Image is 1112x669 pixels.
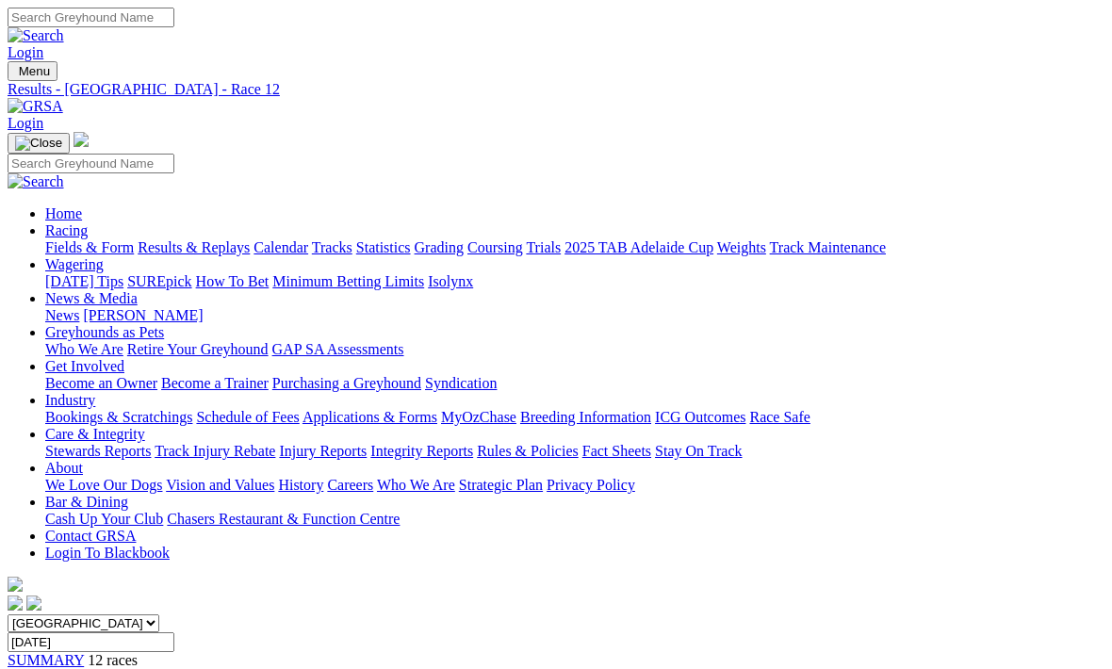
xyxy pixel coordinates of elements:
div: News & Media [45,307,1104,324]
a: Care & Integrity [45,426,145,442]
a: Fact Sheets [582,443,651,459]
a: SUREpick [127,273,191,289]
img: facebook.svg [8,596,23,611]
img: twitter.svg [26,596,41,611]
a: Chasers Restaurant & Function Centre [167,511,400,527]
a: Login To Blackbook [45,545,170,561]
a: Track Injury Rebate [155,443,275,459]
div: Greyhounds as Pets [45,341,1104,358]
a: Privacy Policy [547,477,635,493]
a: How To Bet [196,273,270,289]
a: ICG Outcomes [655,409,745,425]
a: Track Maintenance [770,239,886,255]
a: Tracks [312,239,352,255]
a: Results - [GEOGRAPHIC_DATA] - Race 12 [8,81,1104,98]
button: Toggle navigation [8,61,57,81]
a: Stewards Reports [45,443,151,459]
a: Careers [327,477,373,493]
a: News & Media [45,290,138,306]
a: Become a Trainer [161,375,269,391]
a: Contact GRSA [45,528,136,544]
a: Breeding Information [520,409,651,425]
a: Race Safe [749,409,809,425]
a: Home [45,205,82,221]
a: We Love Our Dogs [45,477,162,493]
a: Weights [717,239,766,255]
div: Wagering [45,273,1104,290]
img: logo-grsa-white.png [74,132,89,147]
div: Bar & Dining [45,511,1104,528]
a: History [278,477,323,493]
a: 2025 TAB Adelaide Cup [564,239,713,255]
button: Toggle navigation [8,133,70,154]
a: Results & Replays [138,239,250,255]
a: Trials [526,239,561,255]
a: Calendar [253,239,308,255]
span: 12 races [88,652,138,668]
a: About [45,460,83,476]
a: Applications & Forms [303,409,437,425]
a: MyOzChase [441,409,516,425]
a: Integrity Reports [370,443,473,459]
a: Statistics [356,239,411,255]
img: Search [8,173,64,190]
a: Bar & Dining [45,494,128,510]
div: Racing [45,239,1104,256]
a: News [45,307,79,323]
a: Who We Are [377,477,455,493]
a: Syndication [425,375,497,391]
a: Rules & Policies [477,443,579,459]
div: Get Involved [45,375,1104,392]
a: Stay On Track [655,443,742,459]
a: Login [8,44,43,60]
div: Care & Integrity [45,443,1104,460]
a: SUMMARY [8,652,84,668]
a: [DATE] Tips [45,273,123,289]
a: Grading [415,239,464,255]
a: Racing [45,222,88,238]
img: Search [8,27,64,44]
input: Select date [8,632,174,652]
a: Wagering [45,256,104,272]
a: Who We Are [45,341,123,357]
div: About [45,477,1104,494]
img: Close [15,136,62,151]
a: Strategic Plan [459,477,543,493]
a: Isolynx [428,273,473,289]
a: Retire Your Greyhound [127,341,269,357]
img: GRSA [8,98,63,115]
a: Become an Owner [45,375,157,391]
span: Menu [19,64,50,78]
a: Purchasing a Greyhound [272,375,421,391]
a: Login [8,115,43,131]
a: [PERSON_NAME] [83,307,203,323]
a: GAP SA Assessments [272,341,404,357]
a: Bookings & Scratchings [45,409,192,425]
a: Vision and Values [166,477,274,493]
a: Cash Up Your Club [45,511,163,527]
a: Get Involved [45,358,124,374]
a: Schedule of Fees [196,409,299,425]
input: Search [8,154,174,173]
a: Industry [45,392,95,408]
a: Injury Reports [279,443,367,459]
a: Greyhounds as Pets [45,324,164,340]
img: logo-grsa-white.png [8,577,23,592]
a: Coursing [467,239,523,255]
input: Search [8,8,174,27]
div: Industry [45,409,1104,426]
a: Fields & Form [45,239,134,255]
a: Minimum Betting Limits [272,273,424,289]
